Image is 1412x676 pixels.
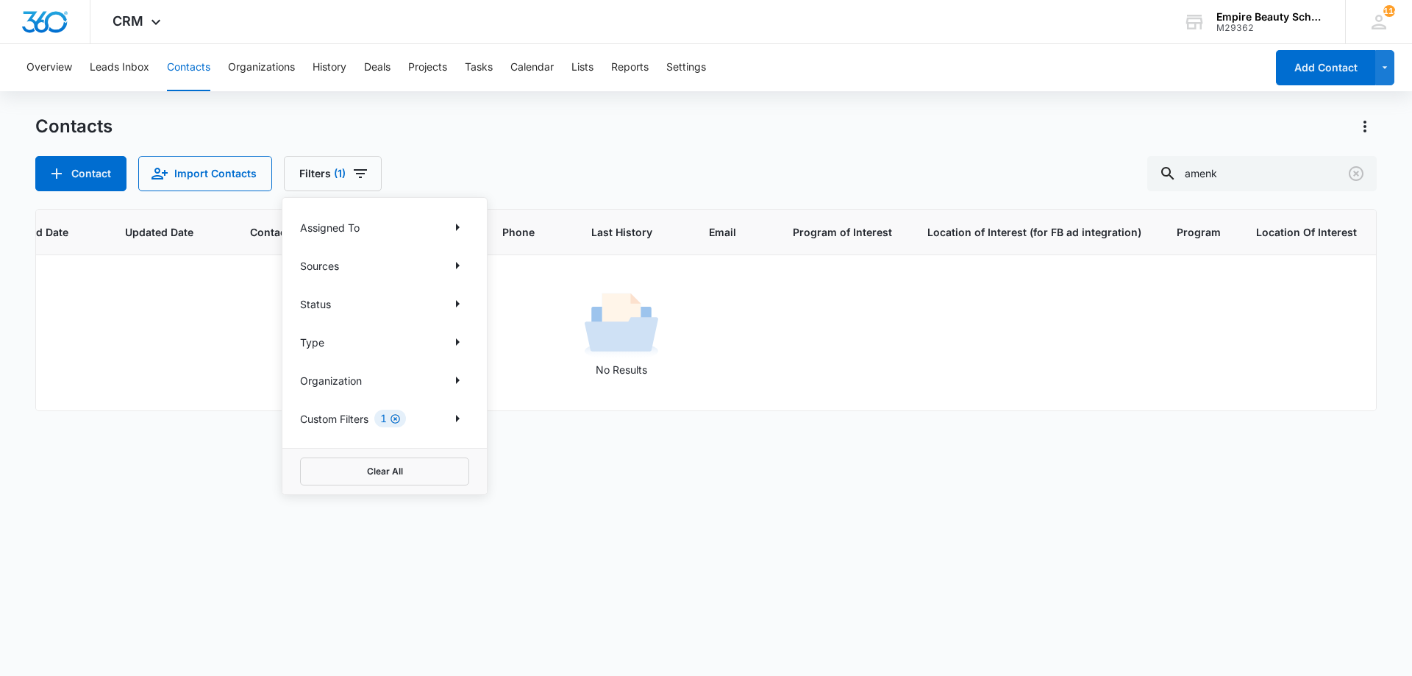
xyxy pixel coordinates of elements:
[300,458,469,485] button: Clear All
[138,156,272,191] button: Import Contacts
[1276,50,1375,85] button: Add Contact
[228,44,295,91] button: Organizations
[927,224,1141,240] span: Location of Interest (for FB ad integration)
[1344,162,1368,185] button: Clear
[300,411,368,427] p: Custom Filters
[313,44,346,91] button: History
[571,44,593,91] button: Lists
[1177,224,1221,240] span: Program
[510,44,554,91] button: Calendar
[585,288,658,362] img: No Results
[125,224,193,240] span: Updated Date
[390,413,400,424] button: Clear
[250,224,317,240] span: Contact Type
[666,44,706,91] button: Settings
[35,156,126,191] button: Add Contact
[709,224,736,240] span: Email
[1256,224,1357,240] span: Location Of Interest
[167,44,210,91] button: Contacts
[446,369,469,392] button: Show Organization filters
[364,44,391,91] button: Deals
[611,44,649,91] button: Reports
[1353,115,1377,138] button: Actions
[300,373,362,388] p: Organization
[90,44,149,91] button: Leads Inbox
[26,44,72,91] button: Overview
[1216,23,1324,33] div: account id
[502,224,535,240] span: Phone
[334,168,346,179] span: (1)
[35,115,113,138] h1: Contacts
[446,216,469,239] button: Show Assigned To filters
[465,44,493,91] button: Tasks
[1383,5,1395,17] span: 114
[793,224,892,240] span: Program of Interest
[284,156,382,191] button: Filters
[1383,5,1395,17] div: notifications count
[408,44,447,91] button: Projects
[446,330,469,354] button: Show Type filters
[1216,11,1324,23] div: account name
[300,335,324,350] p: Type
[300,296,331,312] p: Status
[1147,156,1377,191] input: Search Contacts
[446,254,469,277] button: Show Sources filters
[300,220,360,235] p: Assigned To
[300,258,339,274] p: Sources
[113,13,143,29] span: CRM
[446,292,469,316] button: Show Status filters
[374,410,406,427] div: 1
[3,224,68,240] span: Created Date
[446,407,469,430] button: Show Custom Filters filters
[591,224,652,240] span: Last History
